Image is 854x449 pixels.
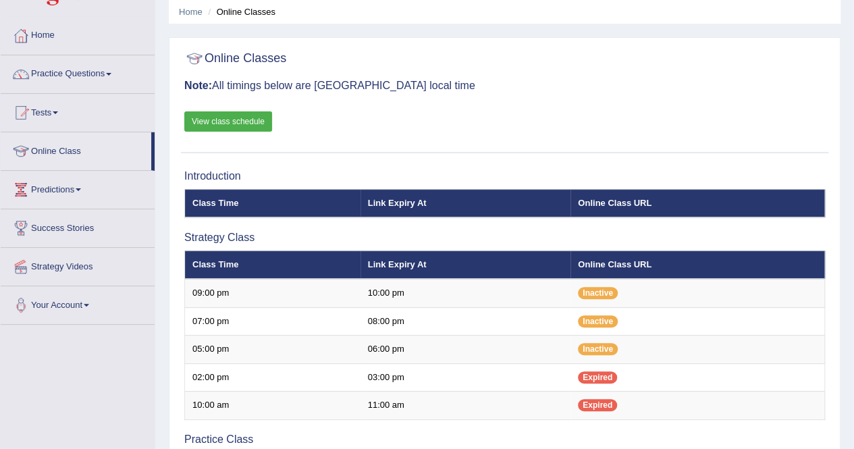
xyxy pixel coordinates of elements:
[578,287,618,299] span: Inactive
[205,5,275,18] li: Online Classes
[185,307,361,336] td: 07:00 pm
[578,371,617,384] span: Expired
[185,363,361,392] td: 02:00 pm
[179,7,203,17] a: Home
[361,250,571,279] th: Link Expiry At
[184,232,825,244] h3: Strategy Class
[1,171,155,205] a: Predictions
[185,279,361,307] td: 09:00 pm
[361,392,571,420] td: 11:00 am
[578,343,618,355] span: Inactive
[1,17,155,51] a: Home
[361,336,571,364] td: 06:00 pm
[184,80,212,91] b: Note:
[578,399,617,411] span: Expired
[1,55,155,89] a: Practice Questions
[1,132,151,166] a: Online Class
[1,248,155,282] a: Strategy Videos
[185,189,361,217] th: Class Time
[1,94,155,128] a: Tests
[361,307,571,336] td: 08:00 pm
[578,315,618,327] span: Inactive
[184,111,272,132] a: View class schedule
[570,250,824,279] th: Online Class URL
[361,279,571,307] td: 10:00 pm
[570,189,824,217] th: Online Class URL
[185,250,361,279] th: Class Time
[184,433,825,446] h3: Practice Class
[361,189,571,217] th: Link Expiry At
[184,170,825,182] h3: Introduction
[1,286,155,320] a: Your Account
[185,336,361,364] td: 05:00 pm
[361,363,571,392] td: 03:00 pm
[184,80,825,92] h3: All timings below are [GEOGRAPHIC_DATA] local time
[184,49,286,69] h2: Online Classes
[1,209,155,243] a: Success Stories
[185,392,361,420] td: 10:00 am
